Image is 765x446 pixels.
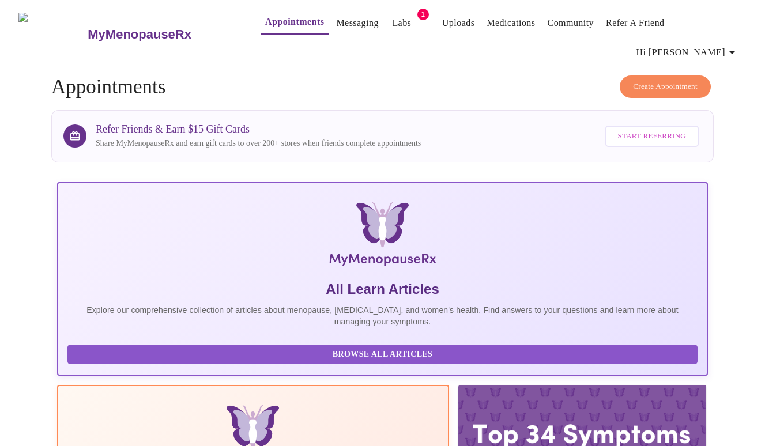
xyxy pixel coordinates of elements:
button: Start Referring [605,126,699,147]
a: Appointments [265,14,324,30]
h4: Appointments [51,75,714,99]
a: Browse All Articles [67,349,700,358]
button: Medications [482,12,540,35]
span: Hi [PERSON_NAME] [636,44,739,61]
a: Messaging [336,15,378,31]
button: Create Appointment [620,75,711,98]
h3: Refer Friends & Earn $15 Gift Cards [96,123,421,135]
a: Community [548,15,594,31]
img: MyMenopauseRx Logo [18,13,86,56]
a: MyMenopauseRx [86,14,238,55]
span: Browse All Articles [79,347,686,362]
button: Uploads [438,12,480,35]
span: Start Referring [618,130,686,143]
span: 1 [417,9,429,20]
button: Messaging [331,12,383,35]
span: Create Appointment [633,80,698,93]
button: Browse All Articles [67,345,698,365]
button: Refer a Friend [601,12,669,35]
p: Explore our comprehensive collection of articles about menopause, [MEDICAL_DATA], and women's hea... [67,304,698,327]
a: Labs [392,15,411,31]
a: Uploads [442,15,475,31]
h3: MyMenopauseRx [88,27,191,42]
button: Appointments [261,10,329,35]
a: Refer a Friend [606,15,665,31]
button: Hi [PERSON_NAME] [632,41,744,64]
h5: All Learn Articles [67,280,698,298]
a: Start Referring [602,120,702,153]
a: Medications [487,15,535,31]
button: Labs [383,12,420,35]
p: Share MyMenopauseRx and earn gift cards to over 200+ stores when friends complete appointments [96,138,421,149]
img: MyMenopauseRx Logo [165,202,600,271]
button: Community [543,12,599,35]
